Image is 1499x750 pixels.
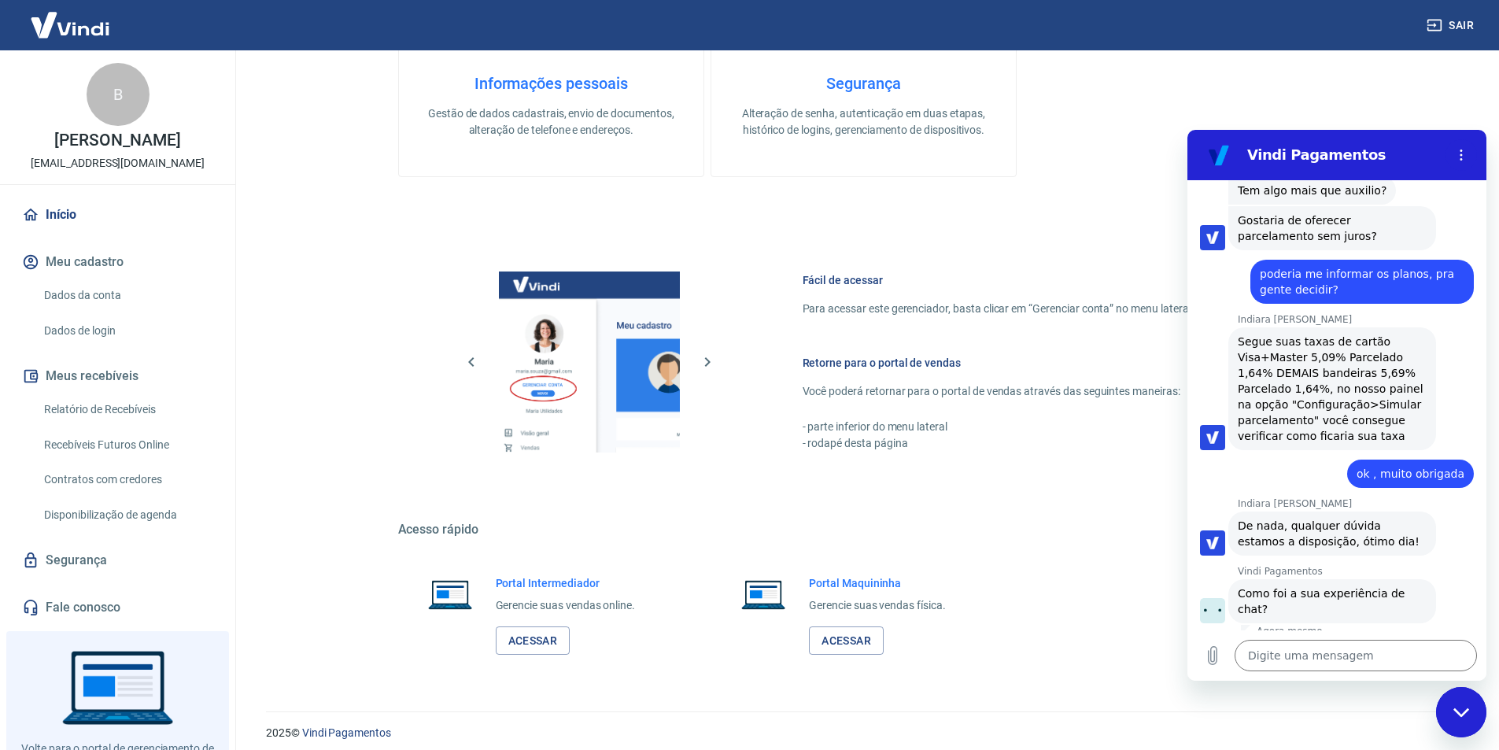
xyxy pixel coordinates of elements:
p: [PERSON_NAME] [54,132,180,149]
p: Para acessar este gerenciador, basta clicar em “Gerenciar conta” no menu lateral do portal de ven... [803,301,1292,317]
h5: Acesso rápido [398,522,1330,538]
p: Alteração de senha, autenticação em duas etapas, histórico de logins, gerenciamento de dispositivos. [737,105,991,139]
button: Sair [1423,11,1480,40]
a: Relatório de Recebíveis [38,393,216,426]
img: Imagem de um notebook aberto [730,575,796,613]
p: - rodapé desta página [803,435,1292,452]
a: Recebíveis Futuros Online [38,429,216,461]
div: B [87,63,150,126]
h6: Retorne para o portal de vendas [803,355,1292,371]
h4: Informações pessoais [424,74,678,93]
iframe: Botão para abrir a janela de mensagens, conversa em andamento [1436,687,1486,737]
a: Fale conosco [19,590,216,625]
h6: Fácil de acessar [803,272,1292,288]
a: Início [19,198,216,232]
iframe: Janela de mensagens [1187,130,1486,681]
img: Vindi [19,1,121,49]
p: Gestão de dados cadastrais, envio de documentos, alteração de telefone e endereços. [424,105,678,139]
a: Vindi Pagamentos [302,726,391,739]
a: Dados de login [38,315,216,347]
p: [EMAIL_ADDRESS][DOMAIN_NAME] [31,155,205,172]
a: Segurança [19,543,216,578]
img: Imagem da dashboard mostrando o botão de gerenciar conta na sidebar no lado esquerdo [499,272,680,453]
a: Contratos com credores [38,464,216,496]
img: Imagem de um notebook aberto [417,575,483,613]
button: Meu cadastro [19,245,216,279]
p: Gerencie suas vendas física. [809,597,946,614]
h4: Segurança [737,74,991,93]
p: Você poderá retornar para o portal de vendas através das seguintes maneiras: [803,383,1292,400]
p: Gerencie suas vendas online. [496,597,636,614]
h6: Portal Intermediador [496,575,636,591]
a: Acessar [809,626,884,656]
a: Dados da conta [38,279,216,312]
p: 2025 © [266,725,1461,741]
button: Meus recebíveis [19,359,216,393]
a: Acessar [496,626,570,656]
h6: Portal Maquininha [809,575,946,591]
p: - parte inferior do menu lateral [803,419,1292,435]
a: Disponibilização de agenda [38,499,216,531]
